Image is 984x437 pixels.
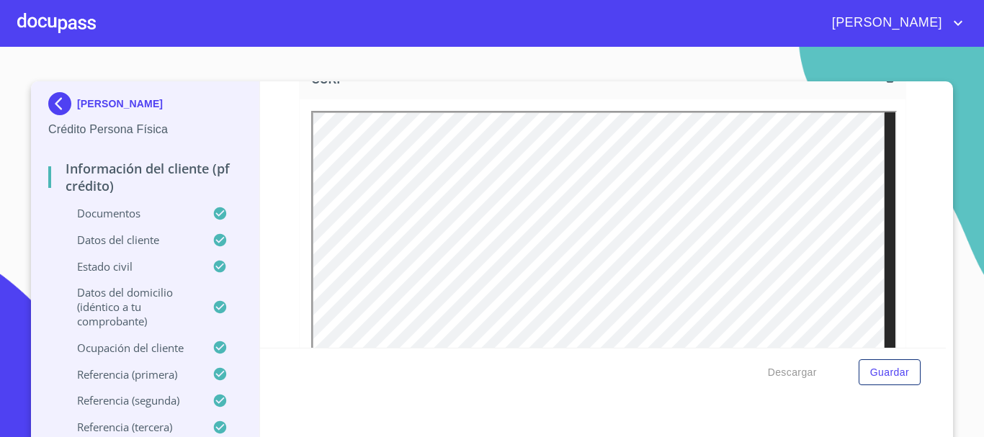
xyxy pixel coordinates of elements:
div: [PERSON_NAME] [48,92,242,121]
button: account of current user [821,12,967,35]
p: Estado Civil [48,259,213,274]
p: [PERSON_NAME] [77,98,163,109]
p: Documentos [48,206,213,220]
button: Descargar [762,359,823,386]
p: Referencia (tercera) [48,420,213,434]
p: Información del cliente (PF crédito) [48,160,242,194]
img: Docupass spot blue [48,92,77,115]
span: Guardar [870,364,909,382]
button: Guardar [859,359,921,386]
p: Datos del domicilio (idéntico a tu comprobante) [48,285,213,328]
p: Referencia (primera) [48,367,213,382]
p: Referencia (segunda) [48,393,213,407]
span: [PERSON_NAME] [821,12,949,35]
p: Ocupación del Cliente [48,341,213,355]
span: Descargar [768,364,817,382]
p: Datos del cliente [48,233,213,247]
p: Crédito Persona Física [48,121,242,138]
